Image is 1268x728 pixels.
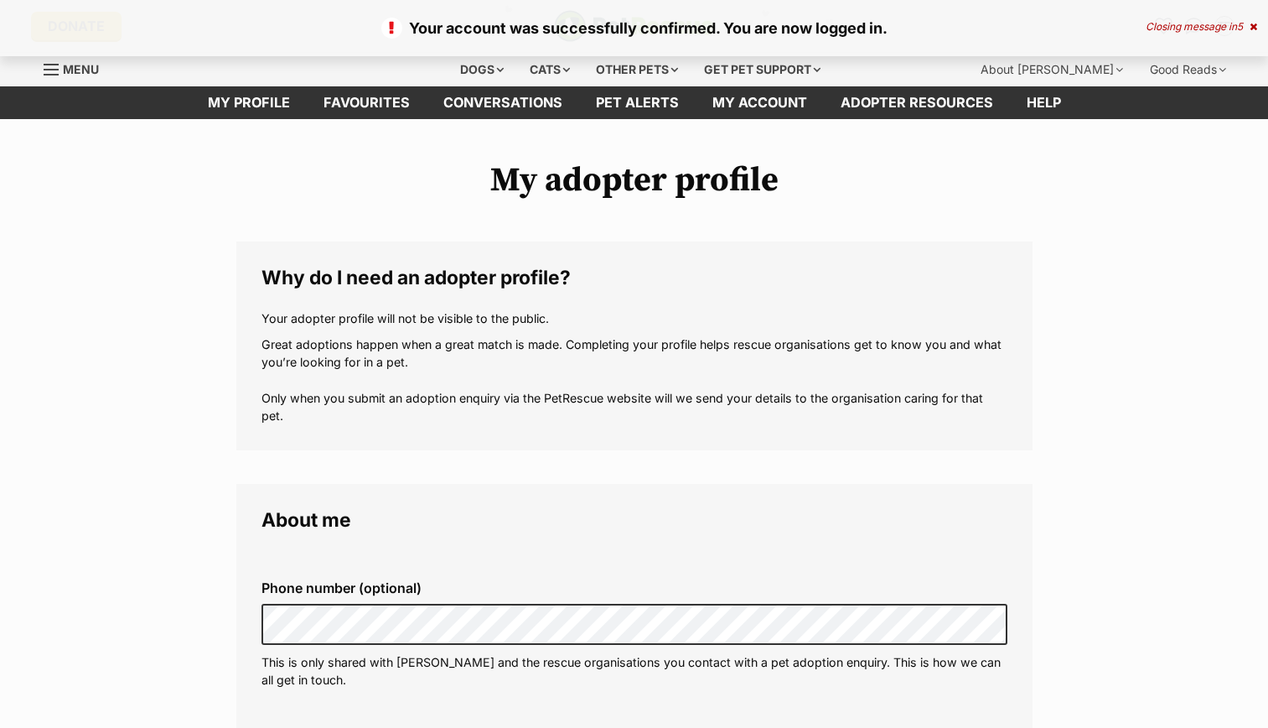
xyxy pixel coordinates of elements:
div: Other pets [584,53,690,86]
fieldset: Why do I need an adopter profile? [236,242,1033,450]
span: Menu [63,62,99,76]
legend: Why do I need an adopter profile? [261,267,1007,289]
a: Help [1010,86,1078,119]
p: Your adopter profile will not be visible to the public. [261,309,1007,327]
p: This is only shared with [PERSON_NAME] and the rescue organisations you contact with a pet adopti... [261,653,1007,689]
label: Phone number (optional) [261,580,1007,595]
div: Get pet support [692,53,832,86]
a: My account [696,86,824,119]
a: conversations [427,86,579,119]
div: Dogs [448,53,515,86]
a: Pet alerts [579,86,696,119]
a: Menu [44,53,111,83]
a: My profile [191,86,307,119]
div: About [PERSON_NAME] [969,53,1135,86]
legend: About me [261,509,1007,531]
h1: My adopter profile [236,161,1033,200]
div: Cats [518,53,582,86]
p: Great adoptions happen when a great match is made. Completing your profile helps rescue organisat... [261,335,1007,425]
div: Good Reads [1138,53,1238,86]
a: Favourites [307,86,427,119]
a: Adopter resources [824,86,1010,119]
